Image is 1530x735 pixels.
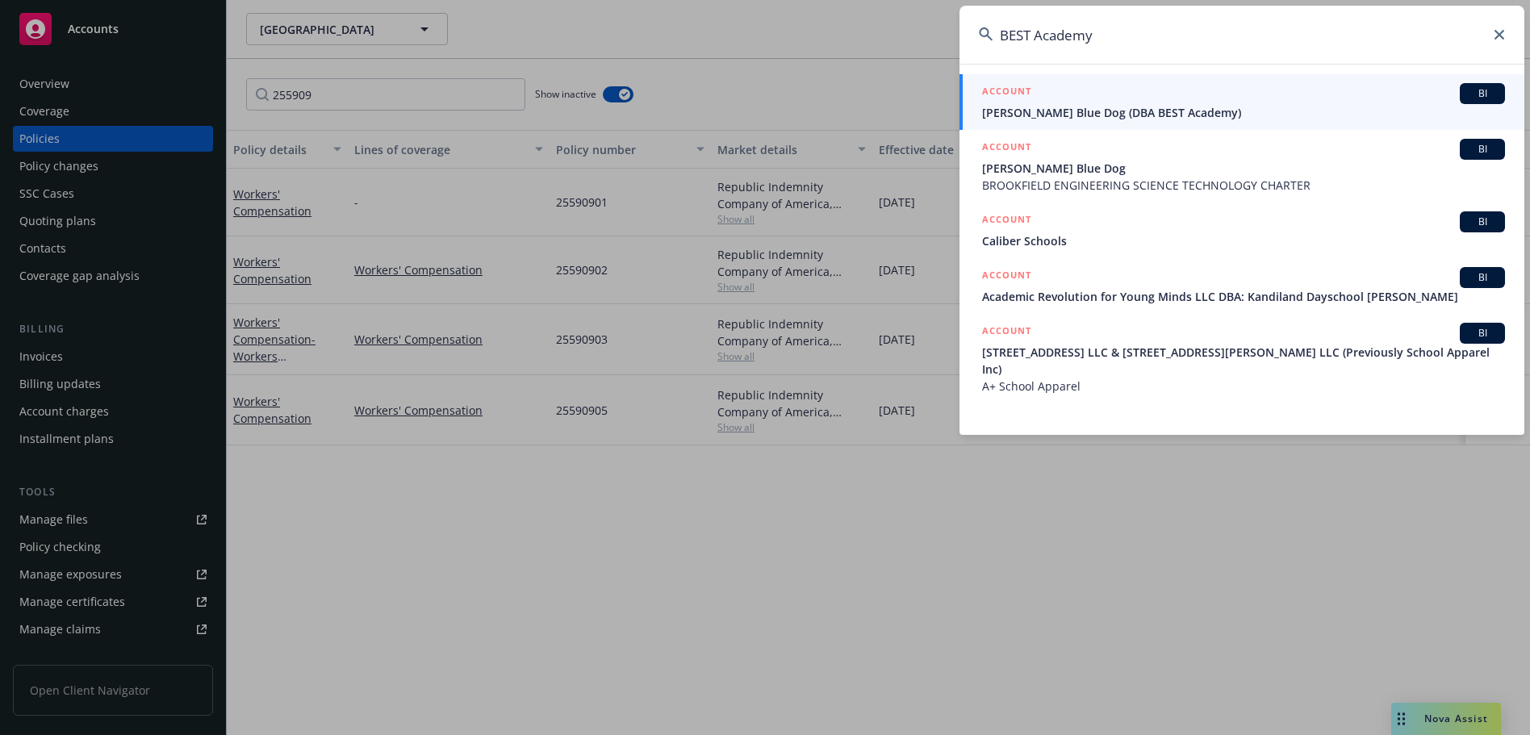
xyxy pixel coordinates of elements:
span: [PERSON_NAME] Blue Dog [982,160,1505,177]
span: BI [1466,215,1499,229]
a: ACCOUNTBIAcademic Revolution for Young Minds LLC DBA: Kandiland Dayschool [PERSON_NAME] [959,258,1524,314]
h5: ACCOUNT [982,211,1031,231]
input: Search... [959,6,1524,64]
span: BI [1466,270,1499,285]
a: ACCOUNTBI[PERSON_NAME] Blue DogBROOKFIELD ENGINEERING SCIENCE TECHNOLOGY CHARTER [959,130,1524,203]
span: BROOKFIELD ENGINEERING SCIENCE TECHNOLOGY CHARTER [982,177,1505,194]
a: ACCOUNTBI[STREET_ADDRESS] LLC & [STREET_ADDRESS][PERSON_NAME] LLC (Previously School Apparel Inc)... [959,314,1524,403]
h5: ACCOUNT [982,139,1031,158]
span: [PERSON_NAME] Blue Dog (DBA BEST Academy) [982,104,1505,121]
a: ACCOUNTBICaliber Schools [959,203,1524,258]
span: Caliber Schools [982,232,1505,249]
span: [STREET_ADDRESS] LLC & [STREET_ADDRESS][PERSON_NAME] LLC (Previously School Apparel Inc) [982,344,1505,378]
span: Academic Revolution for Young Minds LLC DBA: Kandiland Dayschool [PERSON_NAME] [982,288,1505,305]
span: A+ School Apparel [982,378,1505,395]
a: ACCOUNTBI[PERSON_NAME] Blue Dog (DBA BEST Academy) [959,74,1524,130]
span: BI [1466,326,1499,340]
h5: ACCOUNT [982,83,1031,102]
h5: ACCOUNT [982,267,1031,286]
span: BI [1466,86,1499,101]
span: BI [1466,142,1499,157]
h5: ACCOUNT [982,323,1031,342]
